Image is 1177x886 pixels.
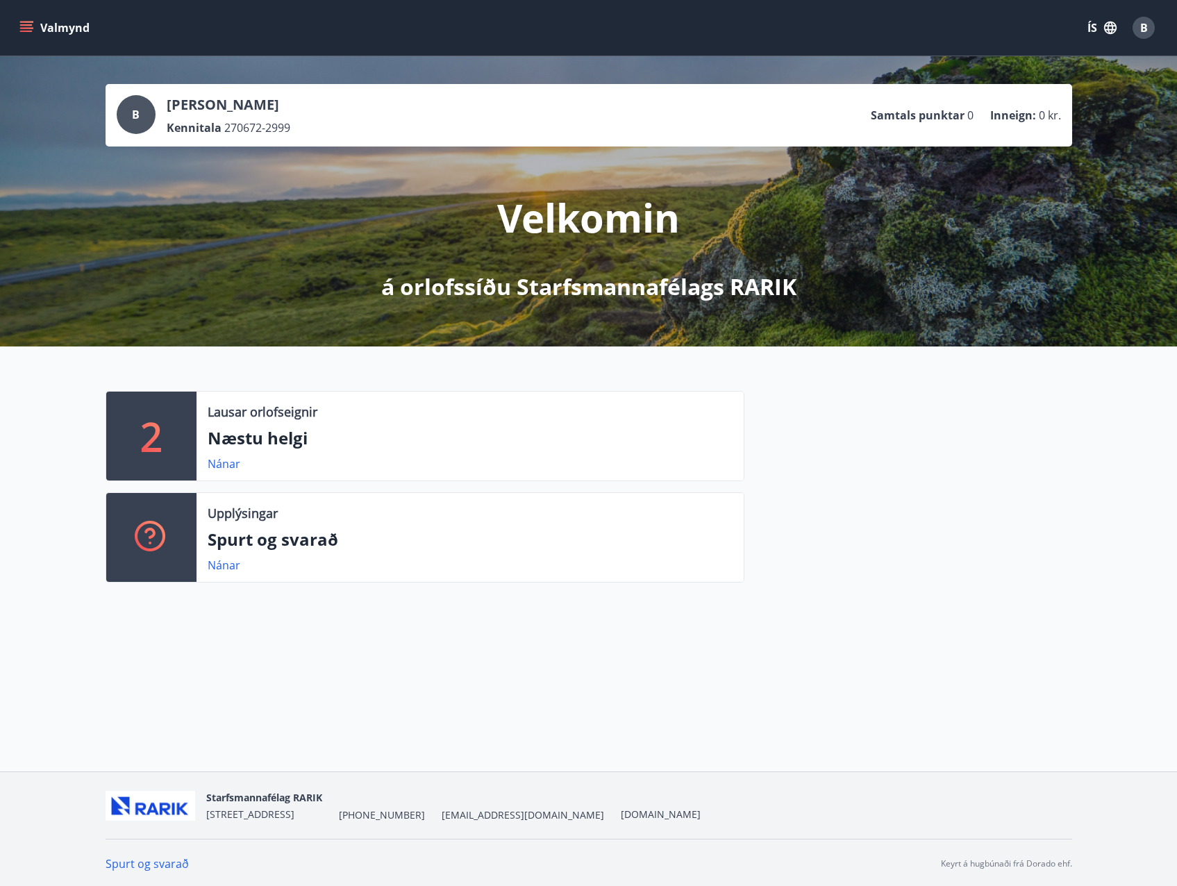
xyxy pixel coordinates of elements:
span: [EMAIL_ADDRESS][DOMAIN_NAME] [442,808,604,822]
span: Starfsmannafélag RARIK [206,791,322,804]
span: B [132,107,140,122]
span: [STREET_ADDRESS] [206,808,294,821]
p: Kennitala [167,120,222,135]
p: Samtals punktar [871,108,965,123]
p: Upplýsingar [208,504,278,522]
span: 270672-2999 [224,120,290,135]
img: ZmrgJ79bX6zJLXUGuSjrUVyxXxBt3QcBuEz7Nz1t.png [106,791,195,821]
a: [DOMAIN_NAME] [621,808,701,821]
p: Inneign : [990,108,1036,123]
button: ÍS [1080,15,1124,40]
button: menu [17,15,95,40]
span: 0 kr. [1039,108,1061,123]
p: Keyrt á hugbúnaði frá Dorado ehf. [941,858,1072,870]
a: Nánar [208,456,240,471]
p: Lausar orlofseignir [208,403,317,421]
span: [PHONE_NUMBER] [339,808,425,822]
button: B [1127,11,1160,44]
p: Næstu helgi [208,426,733,450]
span: 0 [967,108,974,123]
p: 2 [140,410,162,462]
a: Nánar [208,558,240,573]
p: á orlofssíðu Starfsmannafélags RARIK [381,271,796,302]
a: Spurt og svarað [106,856,189,871]
span: B [1140,20,1148,35]
p: Velkomin [497,191,680,244]
p: Spurt og svarað [208,528,733,551]
p: [PERSON_NAME] [167,95,290,115]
